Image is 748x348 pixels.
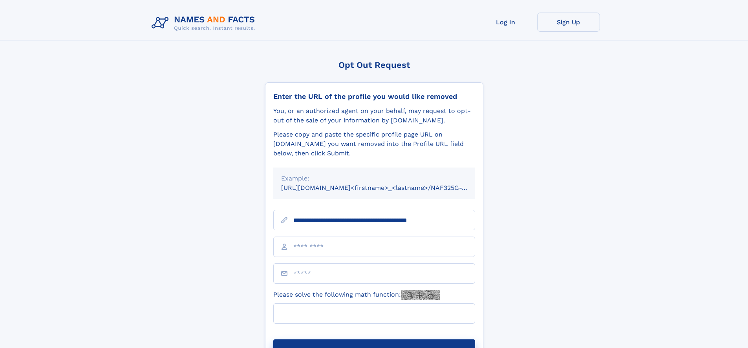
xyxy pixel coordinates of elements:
a: Log In [474,13,537,32]
div: Please copy and paste the specific profile page URL on [DOMAIN_NAME] you want removed into the Pr... [273,130,475,158]
div: Example: [281,174,467,183]
a: Sign Up [537,13,600,32]
small: [URL][DOMAIN_NAME]<firstname>_<lastname>/NAF325G-xxxxxxxx [281,184,490,191]
div: Opt Out Request [265,60,483,70]
img: Logo Names and Facts [148,13,262,34]
div: Enter the URL of the profile you would like removed [273,92,475,101]
label: Please solve the following math function: [273,290,440,300]
div: You, or an authorized agent on your behalf, may request to opt-out of the sale of your informatio... [273,106,475,125]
